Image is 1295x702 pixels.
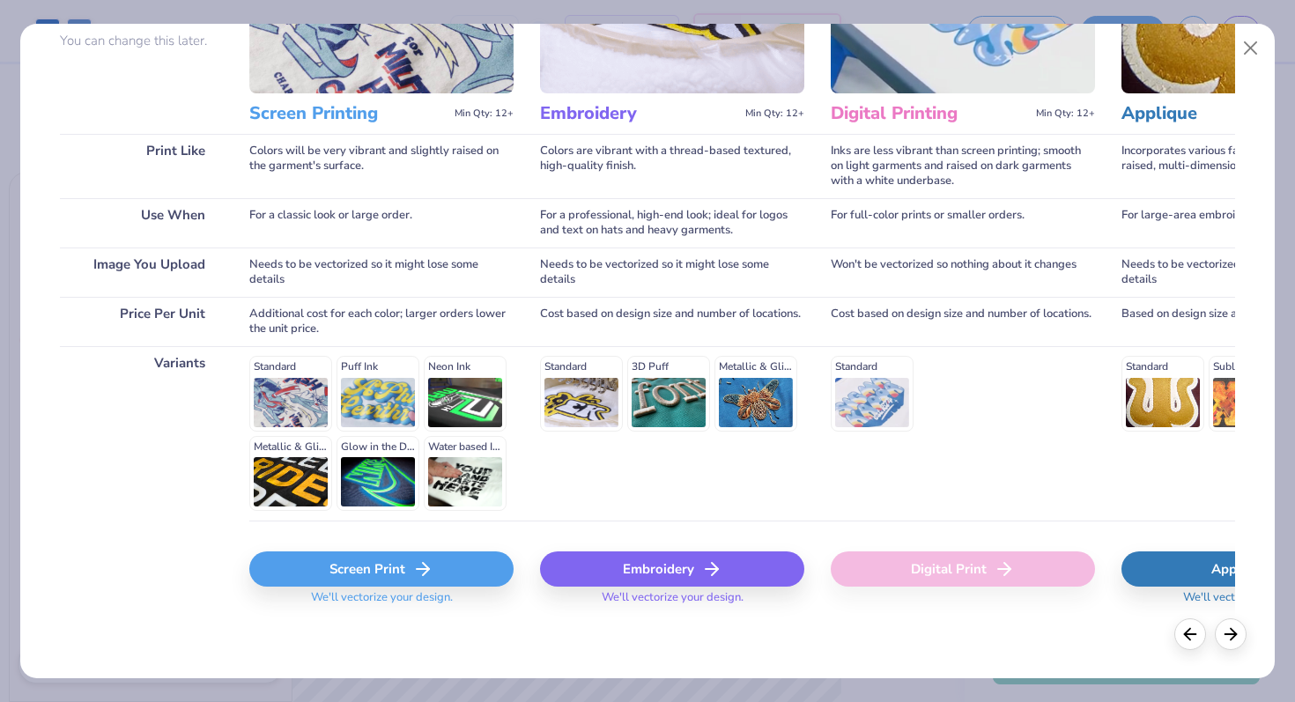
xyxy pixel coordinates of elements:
h3: Screen Printing [249,102,448,125]
span: We'll vectorize your design. [595,590,751,616]
div: Won't be vectorized so nothing about it changes [831,248,1095,297]
div: Image You Upload [60,248,223,297]
div: Needs to be vectorized so it might lose some details [249,248,514,297]
div: Inks are less vibrant than screen printing; smooth on light garments and raised on dark garments ... [831,134,1095,198]
div: For full-color prints or smaller orders. [831,198,1095,248]
div: Needs to be vectorized so it might lose some details [540,248,804,297]
div: Embroidery [540,551,804,587]
div: Price Per Unit [60,297,223,346]
div: Cost based on design size and number of locations. [540,297,804,346]
span: Min Qty: 12+ [1036,107,1095,120]
h3: Digital Printing [831,102,1029,125]
div: Screen Print [249,551,514,587]
div: Print Like [60,134,223,198]
span: Min Qty: 12+ [455,107,514,120]
div: Digital Print [831,551,1095,587]
div: For a professional, high-end look; ideal for logos and text on hats and heavy garments. [540,198,804,248]
p: You can change this later. [60,33,223,48]
div: Use When [60,198,223,248]
button: Close [1234,32,1268,65]
div: For a classic look or large order. [249,198,514,248]
span: We'll vectorize your design. [304,590,460,616]
div: Colors are vibrant with a thread-based textured, high-quality finish. [540,134,804,198]
div: Cost based on design size and number of locations. [831,297,1095,346]
div: Additional cost for each color; larger orders lower the unit price. [249,297,514,346]
div: Variants [60,346,223,521]
span: Min Qty: 12+ [745,107,804,120]
h3: Embroidery [540,102,738,125]
div: Colors will be very vibrant and slightly raised on the garment's surface. [249,134,514,198]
